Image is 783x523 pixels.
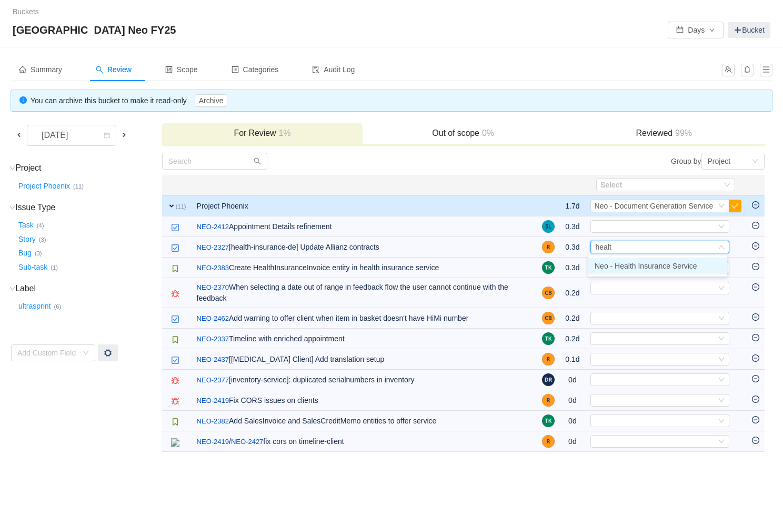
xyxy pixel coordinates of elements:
[171,335,179,344] img: 10315
[192,216,537,237] td: Appointment Details refinement
[54,303,61,310] small: (6)
[197,396,229,406] a: NEO-2419
[752,158,758,165] i: icon: down
[752,242,759,250] i: icon: minus-circle
[718,244,725,251] i: icon: down
[718,335,725,343] i: icon: down
[560,349,585,370] td: 0.1d
[192,258,537,278] td: Create HealthInsuranceInvoice entity in health insurance service
[560,411,585,431] td: 0d
[560,195,585,216] td: 1.7d
[171,377,179,385] img: 10303
[752,396,759,403] i: icon: minus-circle
[192,390,537,411] td: Fix CORS issues on clients
[16,298,54,315] button: ultrasprint
[729,200,741,212] button: icon: check
[254,157,261,165] i: icon: search
[197,334,229,344] a: NEO-2337
[195,94,228,107] button: Archive
[171,223,179,232] img: 10318
[479,129,494,137] span: 0%
[560,431,585,452] td: 0d
[752,437,759,444] i: icon: minus-circle
[16,202,161,213] h3: Issue Type
[560,237,585,258] td: 0.3d
[718,315,725,322] i: icon: down
[718,356,725,363] i: icon: down
[560,370,585,390] td: 0d
[16,163,161,173] h3: Project
[741,64,754,76] button: icon: bell
[83,350,89,357] i: icon: down
[192,349,537,370] td: [[MEDICAL_DATA] Client] Add translation setup
[752,201,759,209] i: icon: minus-circle
[192,431,537,452] td: fix cors on timeline-client
[718,418,725,425] i: icon: down
[96,65,132,74] span: Review
[231,437,263,447] a: NEO-2427
[752,354,759,362] i: icon: minus-circle
[560,308,585,329] td: 0.2d
[718,377,725,384] i: icon: down
[595,202,714,210] span: Neo - Document Generation Service
[51,264,58,271] small: (1)
[35,250,42,256] small: (3)
[542,415,555,427] img: TK
[171,315,179,323] img: 10318
[197,416,229,427] a: NEO-2382
[171,264,179,273] img: 10315
[167,128,358,139] h3: For Review
[171,356,179,364] img: 10318
[171,290,179,298] img: 10303
[752,222,759,229] i: icon: minus-circle
[232,65,279,74] span: Categories
[19,66,26,73] i: icon: home
[312,65,355,74] span: Audit Log
[312,66,319,73] i: icon: audit
[19,96,27,104] i: icon: info-circle
[19,65,62,74] span: Summary
[39,236,46,243] small: (3)
[16,259,51,275] button: Sub-task
[718,397,725,404] i: icon: down
[16,177,73,194] button: Project Phoenix
[542,332,555,345] img: TK
[192,237,537,258] td: [health-insurance-de] Update Allianz contracts
[171,244,179,252] img: 10318
[276,129,291,137] span: 1%
[16,245,35,262] button: Bug
[560,390,585,411] td: 0d
[17,348,77,358] div: Add Custom Field
[718,203,725,210] i: icon: down
[176,203,186,210] small: (11)
[752,334,759,341] i: icon: minus-circle
[752,263,759,270] i: icon: minus-circle
[197,313,229,324] a: NEO-2462
[162,153,267,170] input: Search
[197,222,229,232] a: NEO-2412
[560,329,585,349] td: 0.2d
[560,216,585,237] td: 0.3d
[560,278,585,308] td: 0.2d
[16,283,161,294] h3: Label
[232,66,239,73] i: icon: profile
[192,308,537,329] td: Add warning to offer client when item in basket doesn't have HiMi number
[192,411,537,431] td: Add SalesInvoice and SalesCreditMemo entities to offer service
[9,205,15,211] i: icon: down
[752,416,759,423] i: icon: minus-circle
[167,202,176,210] span: expand
[760,64,772,76] button: icon: menu
[171,397,179,406] img: 10303
[197,437,229,447] a: NEO-2419
[197,263,229,273] a: NEO-2383
[718,285,725,292] i: icon: down
[728,22,770,38] a: Bucket
[31,96,227,105] span: You can archive this bucket to make it read-only
[368,128,558,139] h3: Out of scope
[13,22,182,38] span: [GEOGRAPHIC_DATA] Neo FY25
[192,278,537,308] td: When selecting a date out of range in feedback flow the user cannot continue with the feedback
[192,195,537,216] td: Project Phoenix
[542,353,555,366] img: R
[708,153,731,169] div: Project
[668,22,724,38] button: icon: calendarDaysicon: down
